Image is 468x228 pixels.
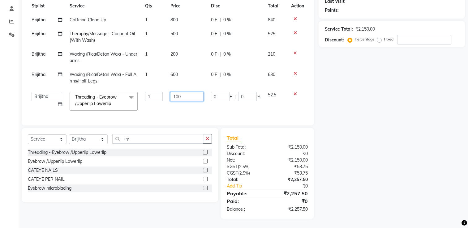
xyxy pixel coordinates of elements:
[268,17,275,23] span: 840
[111,101,114,106] a: x
[32,17,45,23] span: Brijitha
[211,31,217,37] span: 0 F
[211,17,217,23] span: 0 F
[28,149,106,156] div: Threading - Eyebrow /Upperlip Lowerlip
[222,170,267,176] div: ( )
[268,72,275,77] span: 630
[220,51,221,57] span: |
[211,71,217,78] span: 0 F
[230,94,232,100] span: F
[222,157,267,163] div: Net:
[223,51,231,57] span: 0 %
[222,163,267,170] div: ( )
[28,167,58,174] div: CATEYE NAILS
[222,206,267,213] div: Balance :
[267,170,312,176] div: ₹53.75
[223,17,231,23] span: 0 %
[145,31,148,36] span: 1
[267,190,312,197] div: ₹2,257.50
[268,92,276,98] span: 52.5
[227,135,241,141] span: Total
[223,71,231,78] span: 0 %
[222,150,267,157] div: Discount:
[170,51,178,57] span: 200
[268,31,275,36] span: 525
[222,144,267,150] div: Sub Total:
[267,157,312,163] div: ₹2,150.00
[223,31,231,37] span: 0 %
[145,51,148,57] span: 1
[222,183,275,189] a: Add Tip
[222,197,267,205] div: Paid:
[267,176,312,183] div: ₹2,257.50
[220,31,221,37] span: |
[234,94,236,100] span: |
[257,94,260,100] span: %
[267,197,312,205] div: ₹0
[112,134,203,144] input: Search or Scan
[355,36,375,42] label: Percentage
[75,94,117,106] span: Threading - Eyebrow /Upperlip Lowerlip
[275,183,313,189] div: ₹0
[227,170,238,176] span: CGST
[222,190,267,197] div: Payable:
[267,206,312,213] div: ₹2,257.50
[239,164,248,169] span: 2.5%
[220,71,221,78] span: |
[28,158,82,165] div: Eyebrow /Upperlip Lowerlip
[32,51,45,57] span: Brijitha
[222,176,267,183] div: Total:
[28,176,65,183] div: CATEYE PER NAIL
[70,72,136,84] span: Waxing (Rica/Detan Wax) - Full Arms/Half Legs
[32,31,45,36] span: Brijitha
[145,17,148,23] span: 1
[32,72,45,77] span: Brijitha
[170,72,178,77] span: 600
[384,36,393,42] label: Fixed
[267,144,312,150] div: ₹2,150.00
[325,37,344,43] div: Discount:
[211,51,217,57] span: 0 F
[325,26,353,32] div: Service Total:
[268,51,275,57] span: 210
[355,26,375,32] div: ₹2,150.00
[28,185,71,192] div: Eyebrow microblading
[70,17,106,23] span: Caffeine Clean Up
[170,17,178,23] span: 800
[267,163,312,170] div: ₹53.75
[145,72,148,77] span: 1
[70,51,137,63] span: Waxing (Rica/Detan Wax) - Underarms
[70,31,135,43] span: Theraphy/Massage - Coconut Oil (With Wash)
[227,164,238,169] span: SGST
[239,171,249,175] span: 2.5%
[220,17,221,23] span: |
[267,150,312,157] div: ₹0
[170,31,178,36] span: 500
[325,7,339,14] div: Points:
